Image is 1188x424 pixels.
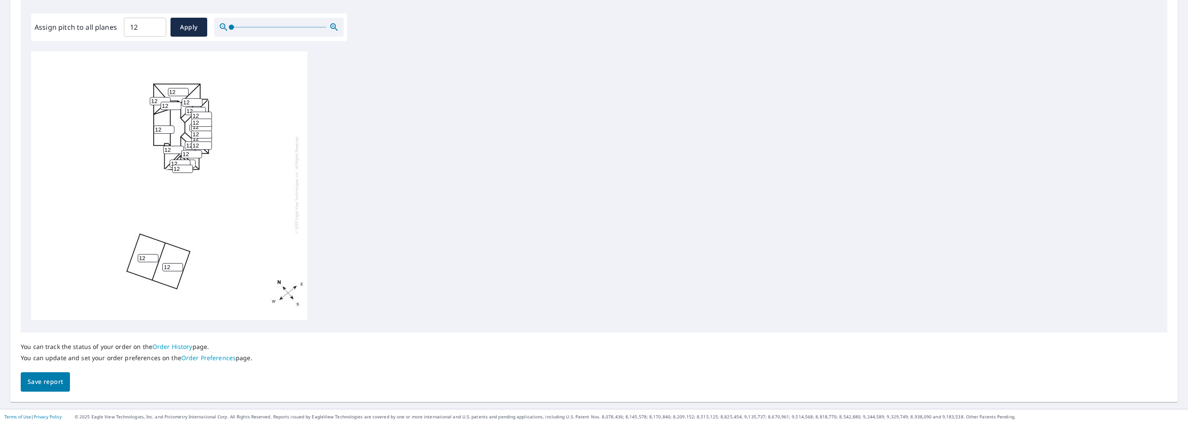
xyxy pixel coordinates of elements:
[21,372,70,392] button: Save report
[171,18,207,37] button: Apply
[152,342,193,351] a: Order History
[4,414,31,420] a: Terms of Use
[28,377,63,387] span: Save report
[21,354,253,362] p: You can update and set your order preferences on the page.
[177,22,200,33] span: Apply
[21,343,253,351] p: You can track the status of your order on the page.
[75,414,1184,420] p: © 2025 Eagle View Technologies, Inc. and Pictometry International Corp. All Rights Reserved. Repo...
[181,354,236,362] a: Order Preferences
[34,414,62,420] a: Privacy Policy
[124,15,166,39] input: 00.0
[4,414,62,419] p: |
[35,22,117,32] label: Assign pitch to all planes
